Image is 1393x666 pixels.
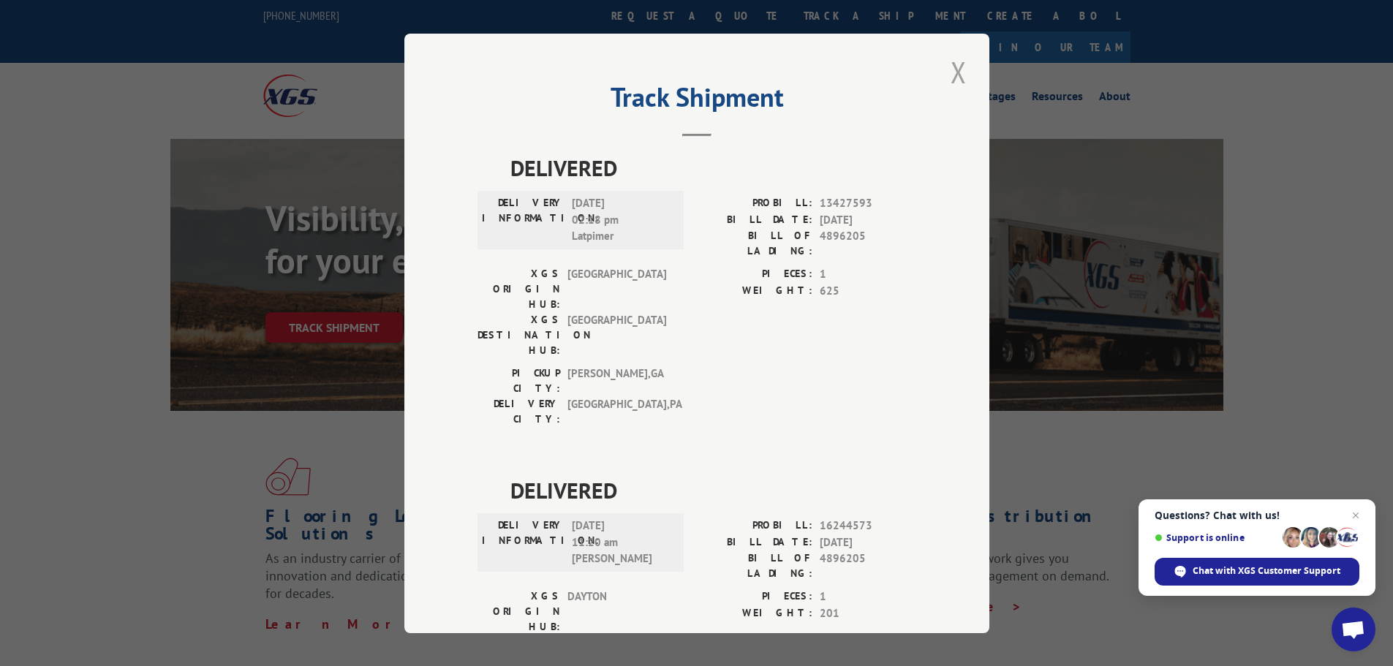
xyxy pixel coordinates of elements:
span: 16244573 [820,518,916,534]
label: PROBILL: [697,195,812,212]
span: DELIVERED [510,151,916,184]
label: PROBILL: [697,518,812,534]
span: 1 [820,266,916,283]
span: 201 [820,605,916,621]
button: Close modal [946,52,971,92]
label: WEIGHT: [697,282,812,299]
label: BILL OF LADING: [697,550,812,581]
span: 625 [820,282,916,299]
span: [GEOGRAPHIC_DATA] , PA [567,396,666,427]
span: 1 [820,589,916,605]
span: 13427593 [820,195,916,212]
label: DELIVERY INFORMATION: [482,518,565,567]
label: BILL DATE: [697,211,812,228]
label: WEIGHT: [697,605,812,621]
span: [PERSON_NAME] , GA [567,366,666,396]
span: DELIVERED [510,474,916,507]
label: XGS ORIGIN HUB: [477,589,560,635]
span: 4896205 [820,550,916,581]
span: [DATE] [820,211,916,228]
label: PIECES: [697,589,812,605]
span: [GEOGRAPHIC_DATA] [567,312,666,358]
label: BILL DATE: [697,534,812,550]
label: XGS DESTINATION HUB: [477,312,560,358]
span: Chat with XGS Customer Support [1155,558,1359,586]
label: DELIVERY INFORMATION: [482,195,565,245]
label: XGS ORIGIN HUB: [477,266,560,312]
label: BILL OF LADING: [697,228,812,259]
h2: Track Shipment [477,87,916,115]
span: Chat with XGS Customer Support [1193,564,1340,578]
label: DELIVERY CITY: [477,396,560,427]
span: 4896205 [820,228,916,259]
span: [GEOGRAPHIC_DATA] [567,266,666,312]
span: [DATE] [820,534,916,550]
label: PICKUP CITY: [477,366,560,396]
a: Open chat [1332,608,1375,651]
span: DAYTON [567,589,666,635]
span: [DATE] 02:18 pm Latpimer [572,195,671,245]
span: Support is online [1155,532,1277,543]
label: PIECES: [697,266,812,283]
span: [DATE] 11:20 am [PERSON_NAME] [572,518,671,567]
span: Questions? Chat with us! [1155,510,1359,521]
